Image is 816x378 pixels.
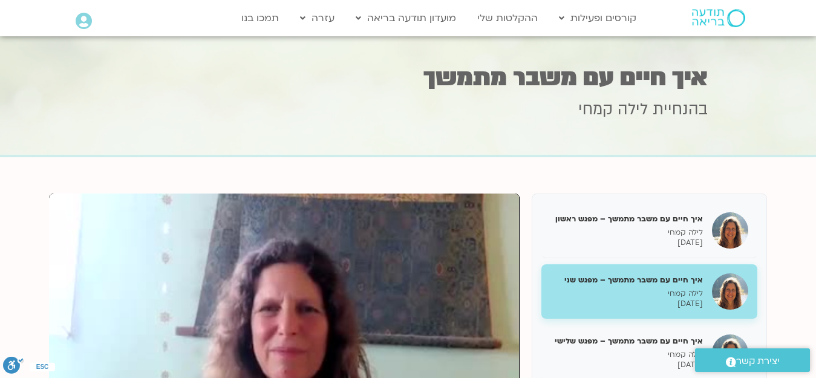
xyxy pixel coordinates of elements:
[653,99,708,120] span: בהנחיית
[550,350,703,360] p: לילה קמחי
[550,299,703,309] p: [DATE]
[550,213,703,224] h5: איך חיים עם משבר מתמשך – מפגש ראשון
[550,360,703,370] p: [DATE]
[294,7,341,30] a: עזרה
[471,7,544,30] a: ההקלטות שלי
[550,275,703,285] h5: איך חיים עם משבר מתמשך – מפגש שני
[550,227,703,238] p: לילה קמחי
[695,348,810,372] a: יצירת קשר
[712,273,748,310] img: איך חיים עם משבר מתמשך – מפגש שני
[712,212,748,249] img: איך חיים עם משבר מתמשך – מפגש ראשון
[712,334,748,371] img: איך חיים עם משבר מתמשך – מפגש שלישי
[235,7,285,30] a: תמכו בנו
[553,7,642,30] a: קורסים ופעילות
[550,336,703,347] h5: איך חיים עם משבר מתמשך – מפגש שלישי
[109,66,708,90] h1: איך חיים עם משבר מתמשך
[550,288,703,299] p: לילה קמחי
[350,7,462,30] a: מועדון תודעה בריאה
[736,353,780,370] span: יצירת קשר
[550,238,703,248] p: [DATE]
[692,9,745,27] img: תודעה בריאה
